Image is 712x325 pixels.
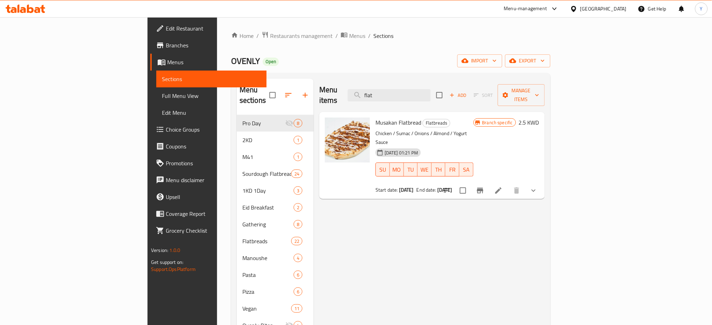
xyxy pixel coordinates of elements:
button: export [505,54,550,67]
div: Manoushe4 [237,250,314,266]
a: Full Menu View [156,87,267,104]
div: items [294,203,302,212]
button: Branch-specific-item [472,182,489,199]
span: TU [407,165,415,175]
span: Gathering [242,220,294,228]
span: 6 [294,272,302,278]
div: Sourdough Flatbread24 [237,165,314,182]
h2: Menu items [319,85,339,106]
div: items [294,119,302,127]
span: Get support on: [151,258,183,267]
span: Sort sections [280,87,297,104]
a: Coverage Report [150,205,267,222]
span: 24 [292,171,302,177]
span: Branch specific [479,119,516,126]
span: Full Menu View [162,92,261,100]
span: 2KD [242,136,294,144]
div: items [291,170,302,178]
a: Branches [150,37,267,54]
button: MO [390,162,404,177]
span: Restaurants management [270,32,333,40]
div: Menu-management [504,5,547,13]
input: search [348,89,431,101]
span: 1 [294,137,302,144]
div: Flatbreads [242,237,291,245]
span: Coupons [166,142,261,151]
a: Edit menu item [494,186,503,195]
span: 1KD 1Day [242,186,294,195]
span: MO [393,165,401,175]
div: items [294,186,302,195]
span: M41 [242,153,294,161]
span: Vegan [242,304,291,313]
span: export [511,57,545,65]
div: Sourdough Flatbread [242,170,291,178]
div: items [294,271,302,279]
svg: Inactive section [285,119,294,127]
button: import [457,54,502,67]
span: Musakan Flatbread [375,117,421,128]
span: Choice Groups [166,125,261,134]
button: FR [445,162,459,177]
span: Select section [432,88,447,102]
span: Pro Day [242,119,285,127]
div: Vegan11 [237,300,314,317]
b: [DATE] [437,185,452,194]
span: Flatbreads [423,119,450,127]
button: Add section [297,87,314,104]
span: Upsell [166,193,261,201]
span: Edit Restaurant [166,24,261,33]
span: 6 [294,288,302,295]
div: items [294,287,302,296]
span: SU [379,165,387,175]
span: Select all sections [265,88,280,102]
span: 1 [294,154,302,160]
button: SA [459,162,473,177]
a: Menu disclaimer [150,172,267,188]
img: Musakan Flatbread [325,118,370,162]
button: Add [447,90,469,101]
span: SA [462,165,471,175]
span: Pasta [242,271,294,279]
span: Branches [166,41,261,49]
span: Eid Breakfast [242,203,294,212]
a: Sections [156,71,267,87]
div: items [294,220,302,228]
div: [GEOGRAPHIC_DATA] [580,5,627,13]
p: Chicken / Sumac / Onions / Almond / Yogurt Sauce [375,129,473,147]
div: items [294,153,302,161]
span: FR [448,165,457,175]
span: Manage items [503,86,539,104]
div: Gathering8 [237,216,314,233]
span: Coverage Report [166,210,261,218]
span: Edit Menu [162,108,261,117]
span: 1.0.0 [170,246,181,255]
a: Edit Menu [156,104,267,121]
div: 2KD1 [237,132,314,148]
a: Promotions [150,155,267,172]
div: Eid Breakfast2 [237,199,314,216]
span: Menus [167,58,261,66]
span: Select to update [456,183,470,198]
span: WE [420,165,429,175]
span: 4 [294,255,302,261]
span: Select section first [469,90,498,101]
div: Pro Day8 [237,115,314,132]
span: Add item [447,90,469,101]
span: 3 [294,187,302,194]
button: sort-choices [439,182,456,199]
button: WE [418,162,432,177]
span: 22 [292,238,302,245]
span: 8 [294,120,302,127]
span: Manoushe [242,254,294,262]
h6: 2.5 KWD [519,118,539,127]
span: [DATE] 01:21 PM [382,150,421,156]
span: Grocery Checklist [166,226,261,235]
a: Support.OpsPlatform [151,265,196,274]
